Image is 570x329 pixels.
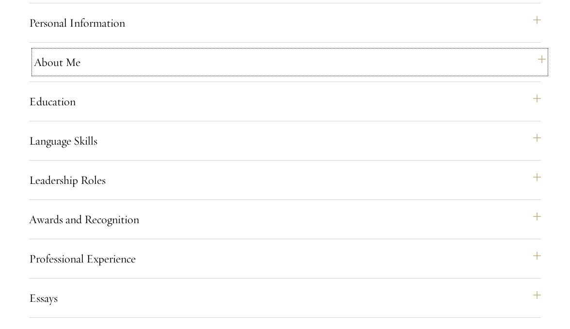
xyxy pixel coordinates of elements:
[29,286,541,310] button: Essays
[29,11,541,34] button: Personal Information
[29,129,541,152] button: Language Skills
[29,208,541,231] button: Awards and Recognition
[29,90,541,113] button: Education
[29,247,541,270] button: Professional Experience
[29,168,541,192] button: Leadership Roles
[34,50,546,74] button: About Me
